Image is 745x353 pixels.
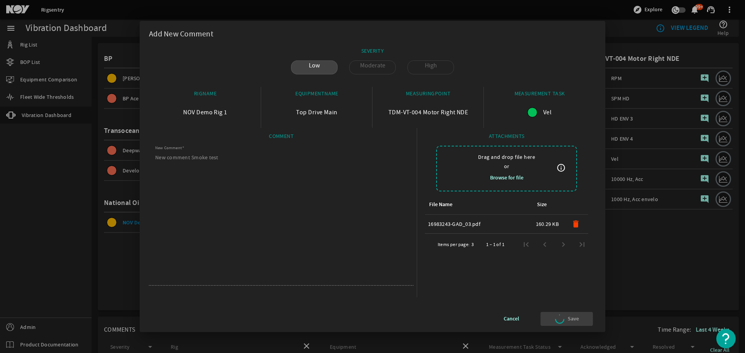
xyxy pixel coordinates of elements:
[152,90,258,100] div: RIGNAME
[536,220,560,228] div: 160.29 KB
[264,100,369,125] div: Top Drive Main
[543,108,551,117] span: Vel
[264,90,369,100] div: EQUIPMENTNAME
[438,241,470,248] div: Items per page:
[149,44,596,57] div: SEVERITY
[471,241,474,248] div: 3
[485,312,537,326] button: Cancel
[149,133,414,143] div: COMMENT
[537,200,547,209] div: Size
[716,329,736,348] button: Open Resource Center
[487,171,527,185] button: Browse for file
[504,162,509,171] span: or
[486,241,504,248] div: 1 – 1 of 1
[376,100,481,125] div: TDM-VT-004 Motor Right NDE
[487,90,592,100] div: MEASUREMENT TASK
[155,145,182,151] mat-label: New Comment
[140,21,605,44] div: Add New Comment
[552,158,570,177] button: info_outline
[478,152,535,162] span: Drag and drop file here
[419,133,594,143] div: ATTACHMENTS
[428,220,480,227] span: 16983243-GAD_03.pdf
[429,200,452,209] div: File Name
[504,314,519,324] span: Cancel
[490,173,523,183] span: Browse for file
[152,100,258,125] div: NOV Demo Rig 1
[376,90,481,100] div: MEASURINGPOINT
